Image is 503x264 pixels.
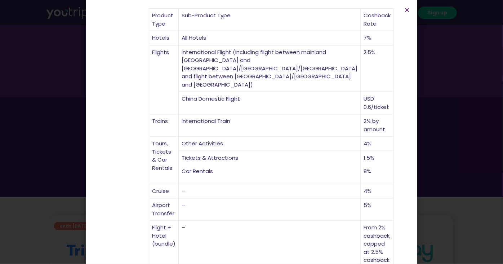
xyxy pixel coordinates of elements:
[179,137,361,151] td: Other Activities
[149,137,179,184] td: Tours, Tickets & Car Rentals
[364,154,391,162] p: 1.5%
[149,198,179,221] td: Airport Transfer
[149,184,179,199] td: Cruise
[179,198,361,221] td: –
[179,31,361,45] td: All Hotels
[179,45,361,92] td: International Flight (including flight between mainland [GEOGRAPHIC_DATA] and [GEOGRAPHIC_DATA]/[...
[149,45,179,115] td: Flights
[405,7,410,13] a: Close
[361,198,394,221] td: 5%
[361,9,394,31] td: Cashback Rate
[361,45,394,92] td: 2.5%
[179,92,361,114] td: China Domestic Flight
[182,167,213,175] span: Car Rentals
[149,31,179,45] td: Hotels
[361,31,394,45] td: 7%
[361,137,394,151] td: 4%
[182,154,357,162] p: Tickets & Attractions
[361,92,394,114] td: USD 0.6/ticket
[149,9,179,31] td: Product Type
[361,184,394,199] td: 4%
[179,114,361,137] td: International Train
[361,114,394,137] td: 2% by amount
[179,184,361,199] td: –
[179,9,361,31] td: Sub-Product Type
[149,114,179,137] td: Trains
[364,167,371,175] span: 8%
